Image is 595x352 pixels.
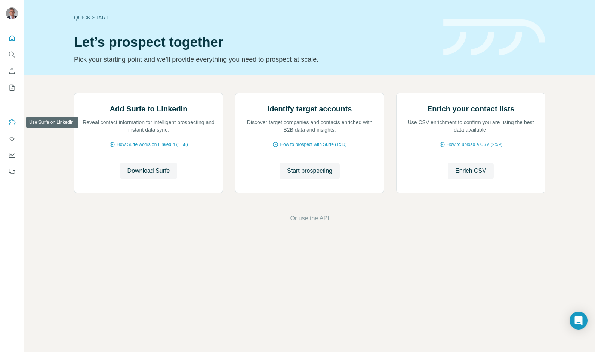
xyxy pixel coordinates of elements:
[120,163,178,179] button: Download Surfe
[6,149,18,162] button: Dashboard
[117,141,188,148] span: How Surfe works on LinkedIn (1:58)
[6,132,18,146] button: Use Surfe API
[290,214,329,223] button: Or use the API
[74,35,434,50] h1: Let’s prospect together
[6,165,18,178] button: Feedback
[243,119,376,134] p: Discover target companies and contacts enriched with B2B data and insights.
[448,163,494,179] button: Enrich CSV
[280,141,346,148] span: How to prospect with Surfe (1:30)
[6,116,18,129] button: Use Surfe on LinkedIn
[447,141,502,148] span: How to upload a CSV (2:59)
[82,119,215,134] p: Reveal contact information for intelligent prospecting and instant data sync.
[404,119,537,134] p: Use CSV enrichment to confirm you are using the best data available.
[127,166,170,175] span: Download Surfe
[6,31,18,45] button: Quick start
[443,19,545,56] img: banner
[6,48,18,61] button: Search
[427,104,514,114] h2: Enrich your contact lists
[570,312,588,330] div: Open Intercom Messenger
[6,64,18,78] button: Enrich CSV
[74,14,434,21] div: Quick start
[287,166,332,175] span: Start prospecting
[110,104,188,114] h2: Add Surfe to LinkedIn
[455,166,486,175] span: Enrich CSV
[74,54,434,65] p: Pick your starting point and we’ll provide everything you need to prospect at scale.
[6,7,18,19] img: Avatar
[280,163,340,179] button: Start prospecting
[6,81,18,94] button: My lists
[268,104,352,114] h2: Identify target accounts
